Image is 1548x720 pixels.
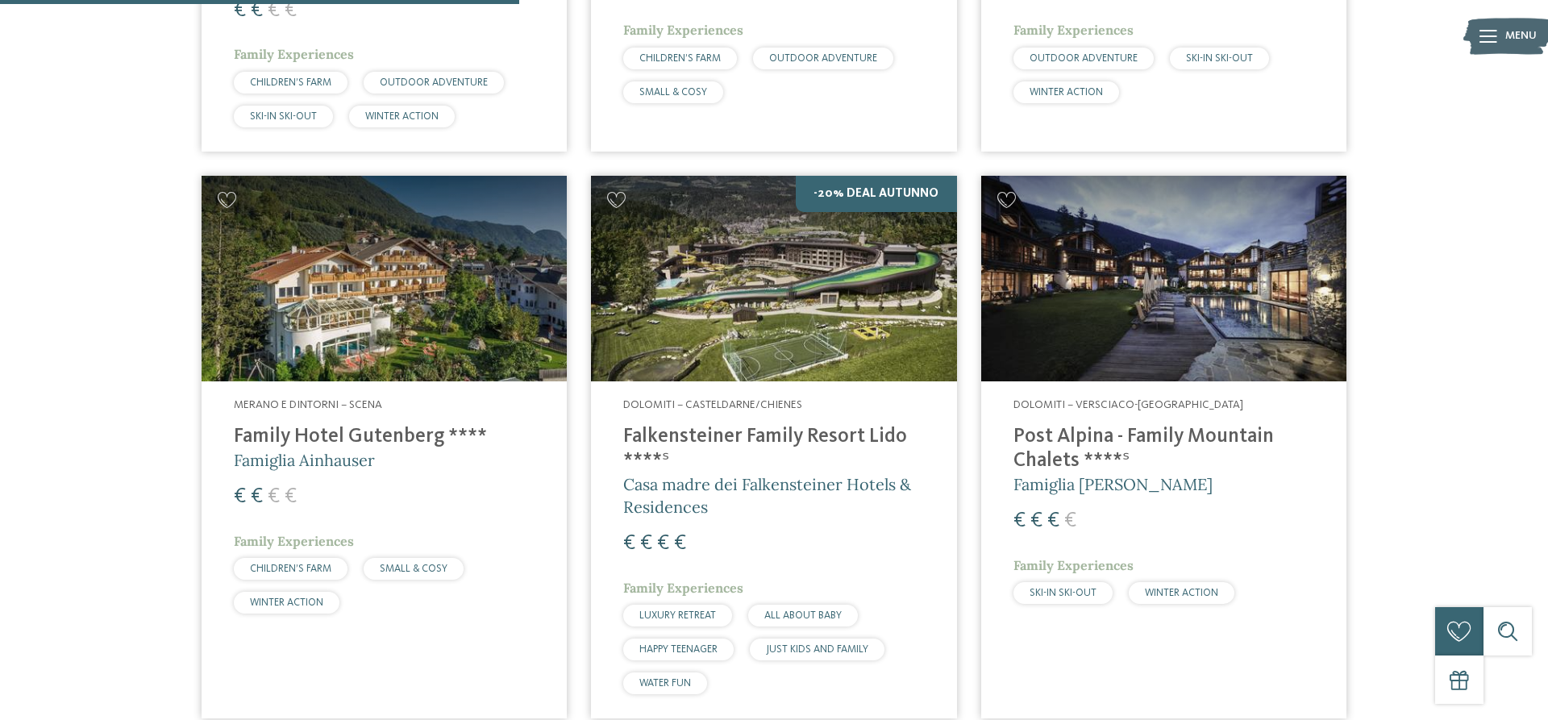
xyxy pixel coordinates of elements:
[1186,53,1253,64] span: SKI-IN SKI-OUT
[1013,557,1134,573] span: Family Experiences
[1064,510,1076,531] span: €
[623,22,743,38] span: Family Experiences
[623,399,802,410] span: Dolomiti – Casteldarne/Chienes
[202,176,567,718] a: Cercate un hotel per famiglie? Qui troverete solo i migliori! Merano e dintorni – Scena Family Ho...
[981,176,1346,381] img: Post Alpina - Family Mountain Chalets ****ˢ
[234,399,382,410] span: Merano e dintorni – Scena
[234,46,354,62] span: Family Experiences
[250,564,331,574] span: CHILDREN’S FARM
[250,111,317,122] span: SKI-IN SKI-OUT
[764,610,842,621] span: ALL ABOUT BABY
[1145,588,1218,598] span: WINTER ACTION
[674,533,686,554] span: €
[1030,53,1138,64] span: OUTDOOR ADVENTURE
[1047,510,1059,531] span: €
[623,474,911,517] span: Casa madre dei Falkensteiner Hotels & Residences
[639,610,716,621] span: LUXURY RETREAT
[202,176,567,381] img: Family Hotel Gutenberg ****
[1013,399,1243,410] span: Dolomiti – Versciaco-[GEOGRAPHIC_DATA]
[623,533,635,554] span: €
[623,425,924,473] h4: Falkensteiner Family Resort Lido ****ˢ
[234,450,375,470] span: Famiglia Ainhauser
[766,644,868,655] span: JUST KIDS AND FAMILY
[591,176,956,381] img: Cercate un hotel per famiglie? Qui troverete solo i migliori!
[1013,510,1026,531] span: €
[380,564,447,574] span: SMALL & COSY
[250,77,331,88] span: CHILDREN’S FARM
[1013,425,1314,473] h4: Post Alpina - Family Mountain Chalets ****ˢ
[1030,510,1042,531] span: €
[365,111,439,122] span: WINTER ACTION
[1013,474,1213,494] span: Famiglia [PERSON_NAME]
[1030,588,1096,598] span: SKI-IN SKI-OUT
[623,580,743,596] span: Family Experiences
[639,644,718,655] span: HAPPY TEENAGER
[591,176,956,718] a: Cercate un hotel per famiglie? Qui troverete solo i migliori! -20% Deal Autunno Dolomiti – Castel...
[639,678,691,689] span: WATER FUN
[1013,22,1134,38] span: Family Experiences
[640,533,652,554] span: €
[657,533,669,554] span: €
[639,53,721,64] span: CHILDREN’S FARM
[250,597,323,608] span: WINTER ACTION
[268,486,280,507] span: €
[380,77,488,88] span: OUTDOOR ADVENTURE
[769,53,877,64] span: OUTDOOR ADVENTURE
[234,425,535,449] h4: Family Hotel Gutenberg ****
[1030,87,1103,98] span: WINTER ACTION
[639,87,707,98] span: SMALL & COSY
[981,176,1346,718] a: Cercate un hotel per famiglie? Qui troverete solo i migliori! Dolomiti – Versciaco-[GEOGRAPHIC_DA...
[234,533,354,549] span: Family Experiences
[234,486,246,507] span: €
[251,486,263,507] span: €
[285,486,297,507] span: €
